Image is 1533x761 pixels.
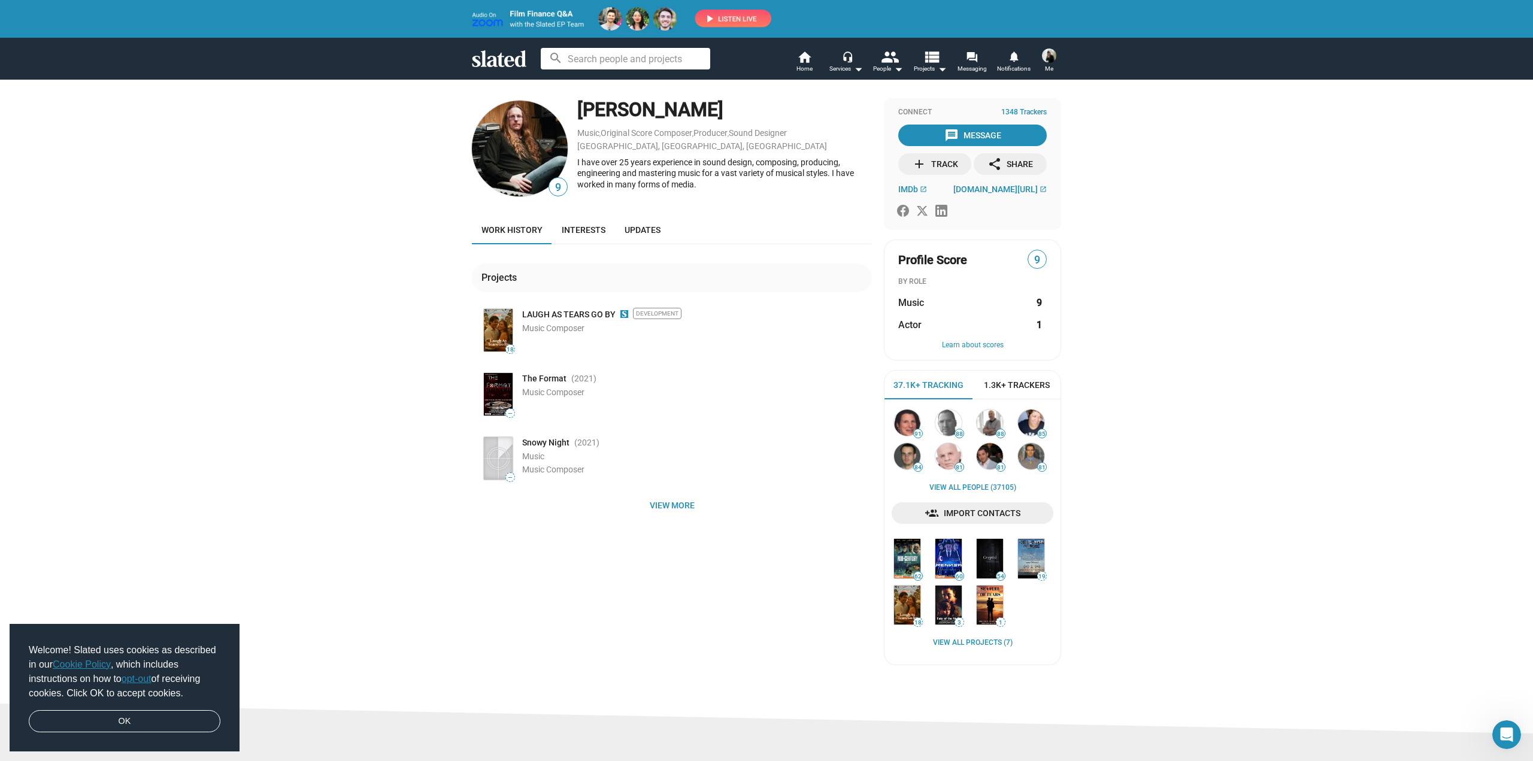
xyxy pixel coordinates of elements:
img: LAUGH AS TEARS GO BY [894,586,920,624]
mat-icon: open_in_new [920,186,927,193]
img: Eric Williams [1018,443,1044,469]
span: Notifications [997,62,1031,76]
div: [PERSON_NAME] [577,97,872,123]
span: (2021 ) [571,373,596,384]
img: SEA FULL OF TEARS [977,586,1003,624]
mat-icon: share [987,157,1002,171]
span: The Format [522,373,566,384]
button: People [867,50,909,76]
a: Music [577,128,599,138]
span: (2021 ) [574,437,599,448]
span: 81 [1038,464,1046,471]
img: Dominik Wald [1042,48,1056,63]
a: Interests [552,216,615,244]
button: Services [825,50,867,76]
div: cookieconsent [10,624,240,752]
mat-icon: notifications [1008,51,1019,62]
mat-icon: arrow_drop_down [891,62,905,76]
a: Sound Designer [729,128,787,138]
a: Home [783,50,825,76]
mat-icon: forum [966,51,977,63]
span: 37.1K+ Tracking [893,380,964,391]
mat-icon: home [797,50,811,64]
div: Projects [481,271,522,284]
span: 18 [506,346,514,353]
span: , [599,131,601,137]
span: 81 [996,464,1005,471]
mat-icon: message [944,128,959,143]
span: — [506,474,514,481]
span: Projects [914,62,947,76]
img: promo-live-zoom-ep-team4.png [472,7,771,31]
img: Allan Mandelbaum [977,443,1003,469]
iframe: Intercom live chat [1492,720,1521,749]
mat-icon: arrow_drop_down [851,62,865,76]
span: IMDb [898,184,918,194]
strong: 1 [1037,319,1042,331]
span: View more [481,495,862,516]
button: Learn about scores [898,341,1047,350]
span: 88 [996,430,1005,438]
mat-icon: arrow_drop_down [935,62,949,76]
span: Music [898,296,924,309]
span: Snowy Night [522,437,569,448]
span: Messaging [958,62,987,76]
strong: 9 [1037,296,1042,309]
a: Producer [693,128,728,138]
div: I have over 25 years experience in sound design, composing, producing, engineering and mastering ... [577,157,872,190]
button: Message [898,125,1047,146]
button: Projects [909,50,951,76]
span: Me [1045,62,1053,76]
img: Fate of the Night [935,586,962,624]
a: View all Projects (7) [933,638,1013,648]
span: 60 [955,573,964,580]
img: Poster: The Format [484,373,513,416]
img: Schuyler Weiss [894,443,920,469]
a: Fate of the Night [933,583,964,627]
span: — [506,410,514,417]
span: Updates [625,225,661,235]
span: 88 [955,430,964,438]
img: Poster: Snowy Night [484,437,513,480]
a: View all People (37105) [929,483,1016,493]
span: 9 [549,180,567,196]
img: Vince Gerardis [935,410,962,436]
span: Music Composer [522,465,584,474]
a: Work history [472,216,552,244]
span: Music Composer [522,387,584,397]
a: Notifications [993,50,1035,76]
span: 19 [1038,573,1046,580]
button: Dominik WaldMe [1035,46,1064,77]
div: Services [829,62,863,76]
a: LAUGH AS TEARS GO BY [892,583,923,627]
div: Track [912,153,958,175]
span: Profile Score [898,252,967,268]
img: The Flowers Of Rose [1018,539,1044,578]
span: Welcome! Slated uses cookies as described in our , which includes instructions on how to of recei... [29,643,220,701]
a: Messaging [951,50,993,76]
img: MID-CENTURY [894,539,920,578]
span: 84 [914,464,922,471]
mat-icon: headset_mic [842,51,853,62]
span: , [728,131,729,137]
a: Updates [615,216,670,244]
a: Renner [933,536,964,580]
a: The Flowers Of Rose [1016,536,1047,580]
a: MID-CENTURY [892,536,923,580]
input: Search people and projects [541,48,710,69]
a: dismiss cookie message [29,710,220,733]
span: , [692,131,693,137]
img: Mike Hall [472,101,568,196]
a: [DOMAIN_NAME][URL] [953,184,1047,194]
img: David Watkins [935,443,962,469]
img: Cryptid [977,539,1003,578]
button: View more [472,495,872,516]
a: LAUGH AS TEARS GO BY [522,309,616,320]
span: 62 [914,573,922,580]
mat-icon: add [912,157,926,171]
span: Import Contacts [901,502,1044,524]
img: Meagan Lewis [1018,410,1044,436]
span: Work history [481,225,543,235]
a: SEA FULL OF TEARS [974,583,1005,627]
